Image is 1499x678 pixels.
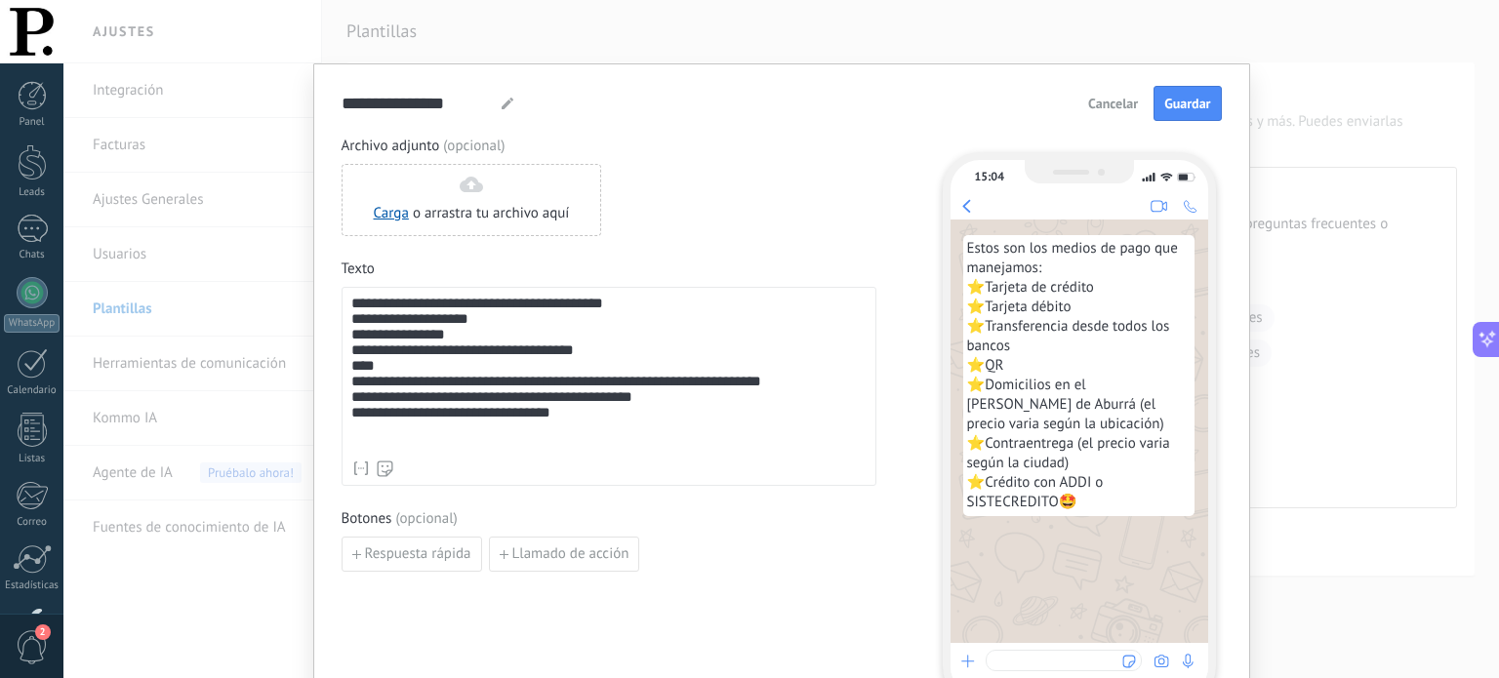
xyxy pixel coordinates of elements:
span: (opcional) [395,509,457,529]
div: Panel [4,116,61,129]
button: Respuesta rápida [342,537,482,572]
span: (opcional) [443,137,505,156]
a: Carga [374,204,409,222]
span: Cancelar [1088,97,1138,110]
div: Chats [4,249,61,261]
div: Leads [4,186,61,199]
button: Cancelar [1079,89,1147,118]
div: 15:04 [975,170,1004,184]
span: Llamado de acción [512,547,629,561]
button: Guardar [1154,86,1221,121]
span: Estos son los medios de pago que manejamos: ⭐Tarjeta de crédito ⭐Tarjeta débito ⭐Transferencia de... [967,239,1191,512]
button: Llamado de acción [489,537,640,572]
span: o arrastra tu archivo aquí [413,204,570,223]
span: Respuesta rápida [365,547,471,561]
span: 2 [35,624,51,640]
div: Calendario [4,384,61,397]
span: Guardar [1164,97,1210,110]
span: Archivo adjunto [342,137,506,156]
div: Correo [4,516,61,529]
span: Texto [342,259,375,279]
div: Listas [4,453,61,465]
div: WhatsApp [4,314,60,333]
div: Estadísticas [4,579,61,592]
span: Botones [342,509,458,529]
